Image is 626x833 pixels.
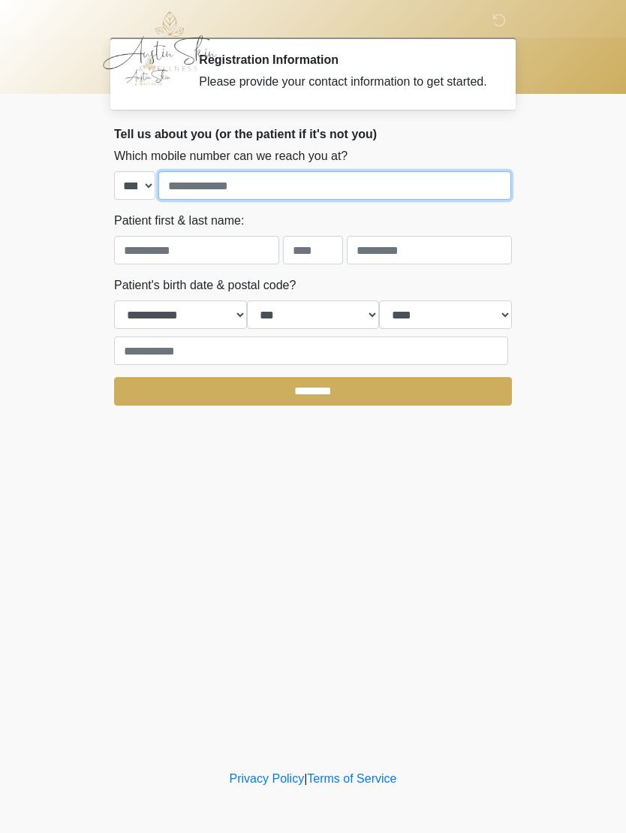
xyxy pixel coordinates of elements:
a: Privacy Policy [230,772,305,785]
a: Terms of Service [307,772,396,785]
label: Patient first & last name: [114,212,244,230]
h2: Tell us about you (or the patient if it's not you) [114,127,512,141]
a: | [304,772,307,785]
img: Austin Skin & Wellness Logo [99,11,232,71]
label: Which mobile number can we reach you at? [114,147,348,165]
label: Patient's birth date & postal code? [114,276,296,294]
